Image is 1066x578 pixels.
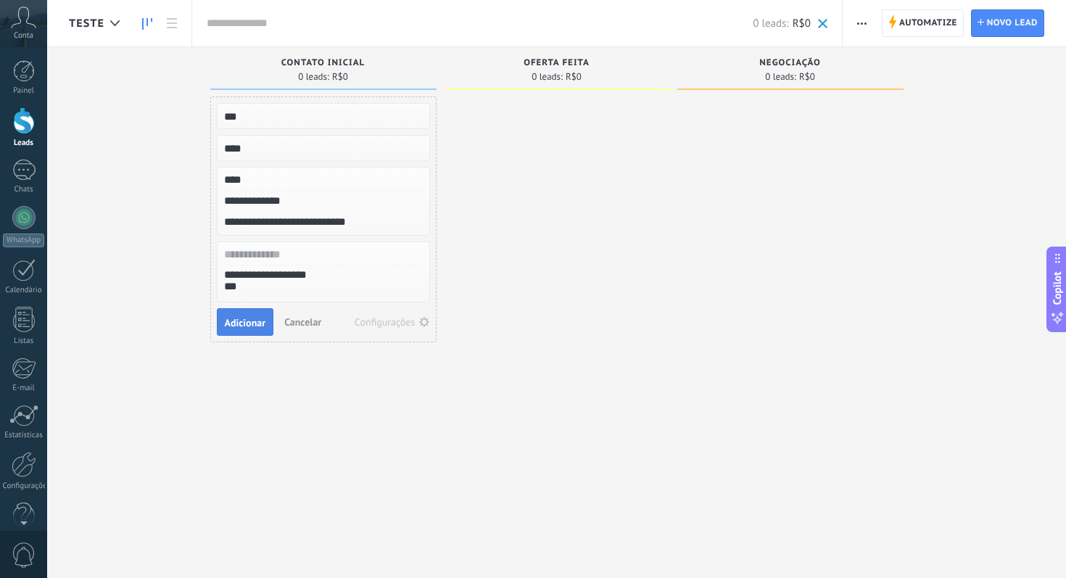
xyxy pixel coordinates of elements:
div: Oferta feita [451,58,663,70]
span: R$0 [799,73,815,81]
a: Automatize [882,9,964,37]
span: teste [69,17,104,30]
button: Configurações [350,312,435,332]
button: Cancelar [278,311,327,333]
div: Configurações [3,482,45,491]
span: Copilot [1050,271,1065,305]
span: Contato inicial [281,58,365,68]
button: Mais [851,9,872,37]
div: Estatísticas [3,431,45,440]
span: R$0 [566,73,582,81]
div: Contato inicial [218,58,429,70]
span: Adicionar [225,318,266,328]
a: Lista [160,9,184,38]
span: Cancelar [284,315,321,329]
a: Leads [135,9,160,38]
span: 0 leads: [753,17,788,30]
span: Negociação [759,58,820,68]
div: E-mail [3,384,45,393]
div: Listas [3,337,45,346]
span: Oferta feita [524,58,590,68]
div: Leads [3,139,45,148]
a: Novo lead [971,9,1044,37]
div: Configurações [355,317,416,327]
div: WhatsApp [3,234,44,247]
span: Conta [14,31,33,41]
div: Chats [3,185,45,194]
span: 0 leads: [298,73,329,81]
span: R$0 [332,73,348,81]
button: Adicionar [217,308,274,336]
span: 0 leads: [532,73,563,81]
div: Painel [3,86,45,96]
div: Calendário [3,286,45,295]
span: Novo lead [987,10,1038,36]
span: Automatize [899,10,957,36]
span: 0 leads: [765,73,796,81]
div: Negociação [685,58,896,70]
span: R$0 [793,17,811,30]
